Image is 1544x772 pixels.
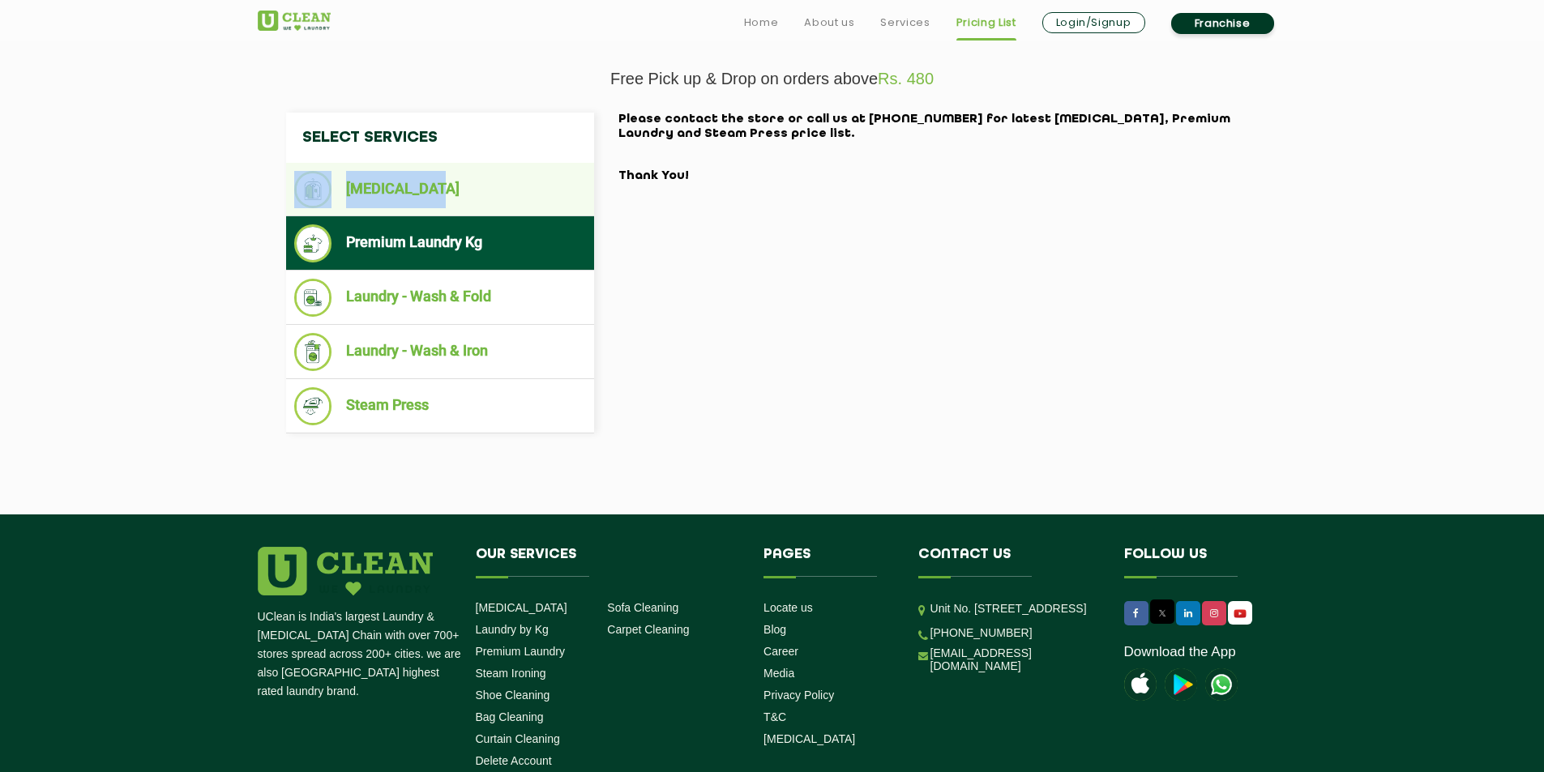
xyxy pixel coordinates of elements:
[294,224,586,262] li: Premium Laundry Kg
[1171,13,1274,34] a: Franchise
[763,732,855,745] a: [MEDICAL_DATA]
[763,623,786,636] a: Blog
[930,599,1100,618] p: Unit No. [STREET_ADDRESS]
[294,279,586,317] li: Laundry - Wash & Fold
[878,70,934,87] span: Rs. 480
[1124,644,1236,660] a: Download the App
[880,13,930,32] a: Services
[918,547,1100,578] h4: Contact us
[476,667,546,680] a: Steam Ironing
[294,279,332,317] img: Laundry - Wash & Fold
[763,645,798,658] a: Career
[476,547,740,578] h4: Our Services
[294,333,586,371] li: Laundry - Wash & Iron
[476,732,560,745] a: Curtain Cleaning
[294,171,332,208] img: Dry Cleaning
[286,113,594,163] h4: Select Services
[763,710,786,723] a: T&C
[258,547,433,595] img: logo.png
[294,387,586,425] li: Steam Press
[258,11,331,31] img: UClean Laundry and Dry Cleaning
[1124,547,1267,578] h4: Follow us
[258,608,464,701] p: UClean is India's largest Laundry & [MEDICAL_DATA] Chain with over 700+ stores spread across 200+...
[294,387,332,425] img: Steam Press
[618,113,1259,184] h2: Please contact the store or call us at [PHONE_NUMBER] for latest [MEDICAL_DATA], Premium Laundry ...
[1165,668,1197,701] img: playstoreicon.png
[294,224,332,262] img: Premium Laundry Kg
[258,70,1287,88] p: Free Pick up & Drop on orders above
[763,667,794,680] a: Media
[476,710,544,723] a: Bag Cleaning
[476,645,566,658] a: Premium Laundry
[763,689,834,702] a: Privacy Policy
[1124,668,1157,701] img: apple-icon.png
[1042,12,1145,33] a: Login/Signup
[1230,605,1251,622] img: UClean Laundry and Dry Cleaning
[607,601,678,614] a: Sofa Cleaning
[763,547,894,578] h4: Pages
[476,601,567,614] a: [MEDICAL_DATA]
[744,13,779,32] a: Home
[1205,668,1238,701] img: UClean Laundry and Dry Cleaning
[930,646,1100,672] a: [EMAIL_ADDRESS][DOMAIN_NAME]
[763,601,813,614] a: Locate us
[476,689,550,702] a: Shoe Cleaning
[804,13,854,32] a: About us
[476,754,552,767] a: Delete Account
[607,623,689,636] a: Carpet Cleaning
[930,626,1033,639] a: [PHONE_NUMBER]
[476,623,549,636] a: Laundry by Kg
[294,333,332,371] img: Laundry - Wash & Iron
[956,13,1016,32] a: Pricing List
[294,171,586,208] li: [MEDICAL_DATA]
